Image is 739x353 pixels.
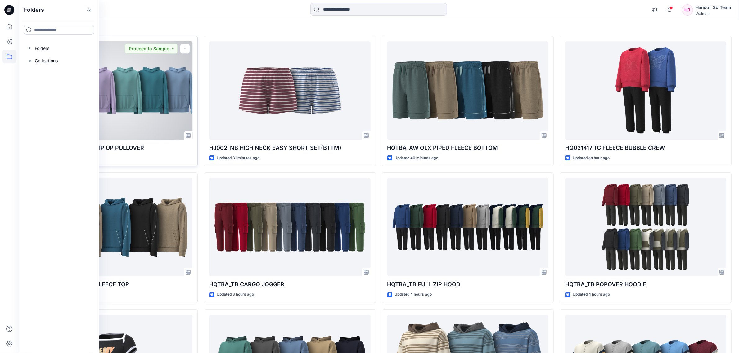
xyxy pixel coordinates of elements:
a: HJ002_NB HIGH NECK EASY SHORT SET(BTTM) [209,41,370,140]
p: Updated 31 minutes ago [217,155,259,161]
a: HQTBA_AW OLX PIPED FLEECE TOP [31,178,192,276]
p: TBA WN CORE FLEECE ZIP UP PULLOVER [31,144,192,152]
p: HQTBA_AW OLX PIPED FLEECE BOTTOM [387,144,548,152]
div: H3 [682,4,693,16]
a: HQTBA_TB POPOVER HOODIE [565,178,726,276]
p: Updated 4 hours ago [395,291,432,298]
div: Hansoll 3d Team [696,4,731,11]
p: HJ002_NB HIGH NECK EASY SHORT SET(BTTM) [209,144,370,152]
p: HQTBA_TB CARGO JOGGER [209,280,370,289]
p: HQTBA_TB FULL ZIP HOOD [387,280,548,289]
p: HQ021417_TG FLEECE BUBBLE CREW [565,144,726,152]
p: Collections [35,57,58,65]
p: Updated 4 hours ago [573,291,610,298]
p: Updated an hour ago [573,155,610,161]
a: TBA WN CORE FLEECE ZIP UP PULLOVER [31,41,192,140]
div: Walmart [696,11,731,16]
p: Updated 40 minutes ago [395,155,439,161]
p: HQTBA_AW OLX PIPED FLEECE TOP [31,280,192,289]
p: Updated 3 hours ago [217,291,254,298]
a: HQTBA_TB CARGO JOGGER [209,178,370,276]
a: HQ021417_TG FLEECE BUBBLE CREW [565,41,726,140]
h4: Styles [26,22,732,30]
a: HQTBA_TB FULL ZIP HOOD [387,178,548,276]
p: HQTBA_TB POPOVER HOODIE [565,280,726,289]
a: HQTBA_AW OLX PIPED FLEECE BOTTOM [387,41,548,140]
